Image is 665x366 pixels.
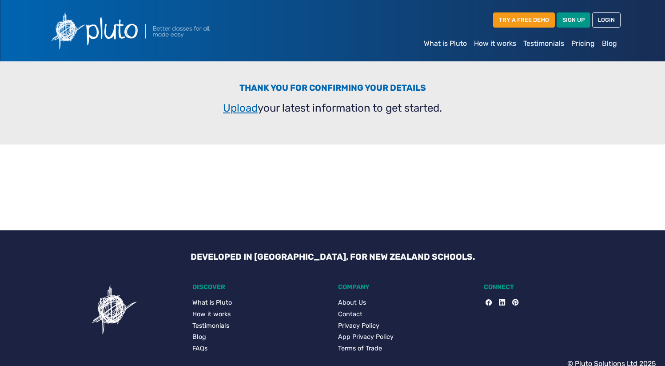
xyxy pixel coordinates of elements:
a: Pricing [568,35,598,52]
a: Facebook [486,298,492,308]
h5: DISCOVER [192,283,327,291]
a: Blog [598,35,621,52]
a: Pinterest [505,298,518,308]
a: How it works [192,310,327,319]
a: FAQs [192,344,327,354]
h5: COMPANY [338,283,473,291]
a: Contact [338,310,473,319]
a: Upload [223,102,258,114]
img: Pluto logo with the text Better classes for all, made easy [45,7,258,54]
img: Pluto icon showing a confusing task for users [88,283,141,337]
a: App Privacy Policy [338,332,473,342]
a: LOGIN [592,12,621,27]
h3: DEVELOPED IN [GEOGRAPHIC_DATA], FOR NEW ZEALAND SCHOOLS. [183,252,482,262]
a: About Us [338,298,473,308]
a: Testimonials [192,321,327,331]
a: LinkedIn [492,298,505,308]
a: How it works [470,35,520,52]
a: What is Pluto [420,35,470,52]
a: SIGN UP [557,12,590,27]
a: TRY A FREE DEMO [493,12,555,27]
a: Terms of Trade [338,344,473,354]
a: Privacy Policy [338,321,473,331]
p: your latest information to get started. [50,100,615,116]
h3: Thank you for confirming your details [50,83,615,97]
h5: CONNECT [484,283,619,291]
a: Blog [192,332,327,342]
a: What is Pluto [192,298,327,308]
a: Testimonials [520,35,568,52]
